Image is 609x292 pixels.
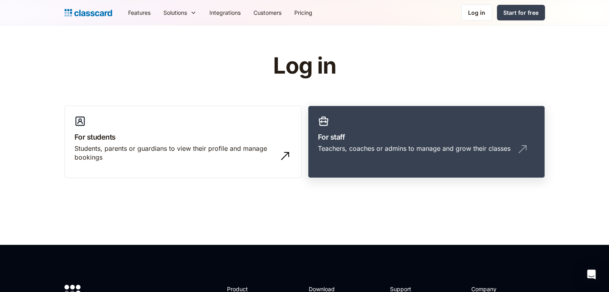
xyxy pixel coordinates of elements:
[163,8,187,17] div: Solutions
[503,8,539,17] div: Start for free
[64,7,112,18] a: home
[461,4,492,21] a: Log in
[288,4,319,22] a: Pricing
[318,144,511,153] div: Teachers, coaches or admins to manage and grow their classes
[64,106,301,178] a: For studentsStudents, parents or guardians to view their profile and manage bookings
[203,4,247,22] a: Integrations
[308,106,545,178] a: For staffTeachers, coaches or admins to manage and grow their classes
[497,5,545,20] a: Start for free
[177,54,432,78] h1: Log in
[582,265,601,284] div: Open Intercom Messenger
[157,4,203,22] div: Solutions
[468,8,485,17] div: Log in
[74,144,275,162] div: Students, parents or guardians to view their profile and manage bookings
[74,132,291,142] h3: For students
[247,4,288,22] a: Customers
[122,4,157,22] a: Features
[318,132,535,142] h3: For staff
